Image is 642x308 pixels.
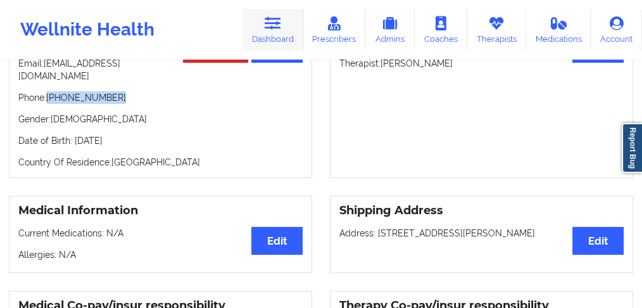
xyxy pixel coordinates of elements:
p: Address: [STREET_ADDRESS][PERSON_NAME] [339,227,624,240]
a: Coaches [415,9,467,51]
p: Allergies: N/A [18,248,303,261]
a: Admins [365,9,415,51]
p: Phone: [PHONE_NUMBER] [18,91,303,104]
p: Country Of Residence: [GEOGRAPHIC_DATA] [18,156,303,169]
a: Report Bug [622,123,642,173]
p: Gender: [DEMOGRAPHIC_DATA] [18,113,303,125]
p: Current Medications: N/A [18,227,303,240]
p: Therapist: [PERSON_NAME] [339,57,624,70]
h3: Shipping Address [339,203,624,218]
a: Medications [526,9,591,51]
p: Email: [EMAIL_ADDRESS][DOMAIN_NAME] [18,57,303,82]
a: Account [591,9,642,51]
button: Edit [572,227,624,254]
a: Therapists [467,9,526,51]
a: Prescribers [303,9,366,51]
a: Dashboard [242,9,303,51]
button: Edit [251,227,303,254]
h3: Medical Information [18,203,303,218]
p: Date of Birth: [DATE] [18,134,303,147]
